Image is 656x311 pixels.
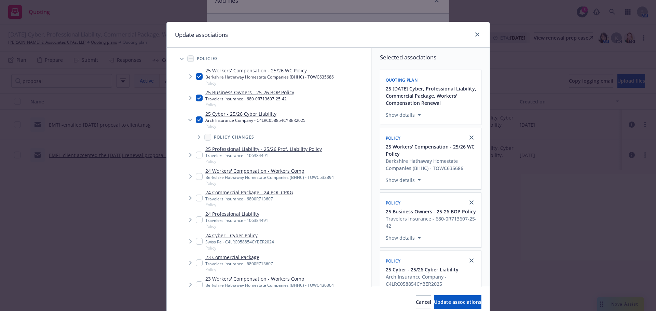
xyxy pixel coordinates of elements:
span: Policy [205,223,268,229]
span: Cancel [416,299,431,305]
span: Policy [386,135,401,141]
a: 25 Business Owners - 25-26 BOP Policy [205,89,294,96]
button: 25 Business Owners - 25-26 BOP Policy [386,208,477,215]
div: Arch Insurance Company - C4LRC058854CYBER2025 [205,117,305,123]
div: Berkshire Hathaway Homestate Companies (BHHC) - TOWC532894 [205,174,334,180]
button: Cancel [416,295,431,309]
span: Quoting plan [386,77,418,83]
button: Show details [383,234,424,242]
span: Selected associations [380,53,481,61]
span: Policy [205,158,322,164]
button: Show details [383,111,424,119]
span: Policy [205,202,293,208]
a: 23 Commercial Package [205,254,273,261]
button: Update associations [434,295,481,309]
div: Travelers Insurance - 106384491 [205,217,268,223]
a: 25 Professional Liability - 25/26 Prof. Liability Policy [205,145,322,153]
a: close [467,198,476,207]
a: close [473,30,481,39]
span: Policy changes [214,135,255,139]
a: 24 Cyber - Cyber Policy [205,232,274,239]
span: Policy [205,180,334,186]
span: Policies [197,57,218,61]
div: Travelers Insurance - 6800R713607 [205,261,273,267]
span: Policy [205,123,305,129]
span: Policy [205,80,334,86]
span: 25 Business Owners - 25-26 BOP Policy [386,208,476,215]
button: Show details [383,176,424,184]
div: Swiss Re - C4LRC058854CYBER2024 [205,239,274,245]
div: Berkshire Hathaway Homestate Companies (BHHC) - TOWC430304 [205,282,334,288]
div: Berkshire Hathaway Homestate Companies (BHHC) - TOWC635686 [386,157,477,172]
a: 24 Commercial Package - 24 POL CPKG [205,189,293,196]
span: Policy [205,267,273,272]
a: close [467,133,476,142]
button: 25 [DATE] Cyber, Professional Liability, Commercial Package, Workers' Compensation Renewal [386,85,477,107]
a: close [467,256,476,265]
span: Policy [205,102,294,108]
div: Travelers Insurance - 106384491 [205,153,322,158]
a: 23 Workers' Compensation - Workers Comp [205,275,334,282]
a: 24 Professional Liability [205,210,268,217]
h1: Update associations [175,30,228,39]
div: Arch Insurance Company - C4LRC058854CYBER2025 [386,273,477,287]
div: Travelers Insurance - 680-0R713607-25-42 [386,215,477,229]
span: 25 Cyber - 25/26 Cyber Liability [386,266,459,273]
button: 25 Cyber - 25/26 Cyber Liability [386,266,477,273]
span: Policy [386,258,401,264]
span: Policy [386,200,401,206]
a: 25 Cyber - 25/26 Cyber Liability [205,110,305,117]
div: Berkshire Hathaway Homestate Companies (BHHC) - TOWC635686 [205,74,334,80]
span: Update associations [434,299,481,305]
a: 25 Workers' Compensation - 25/26 WC Policy [205,67,334,74]
div: Travelers Insurance - 680-0R713607-25-42 [205,96,294,102]
a: 24 Workers' Compensation - Workers Comp [205,167,334,174]
span: Policy [205,245,274,251]
div: Travelers Insurance - 6800R713607 [205,196,293,202]
button: 25 Workers' Compensation - 25/26 WC Policy [386,143,477,157]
